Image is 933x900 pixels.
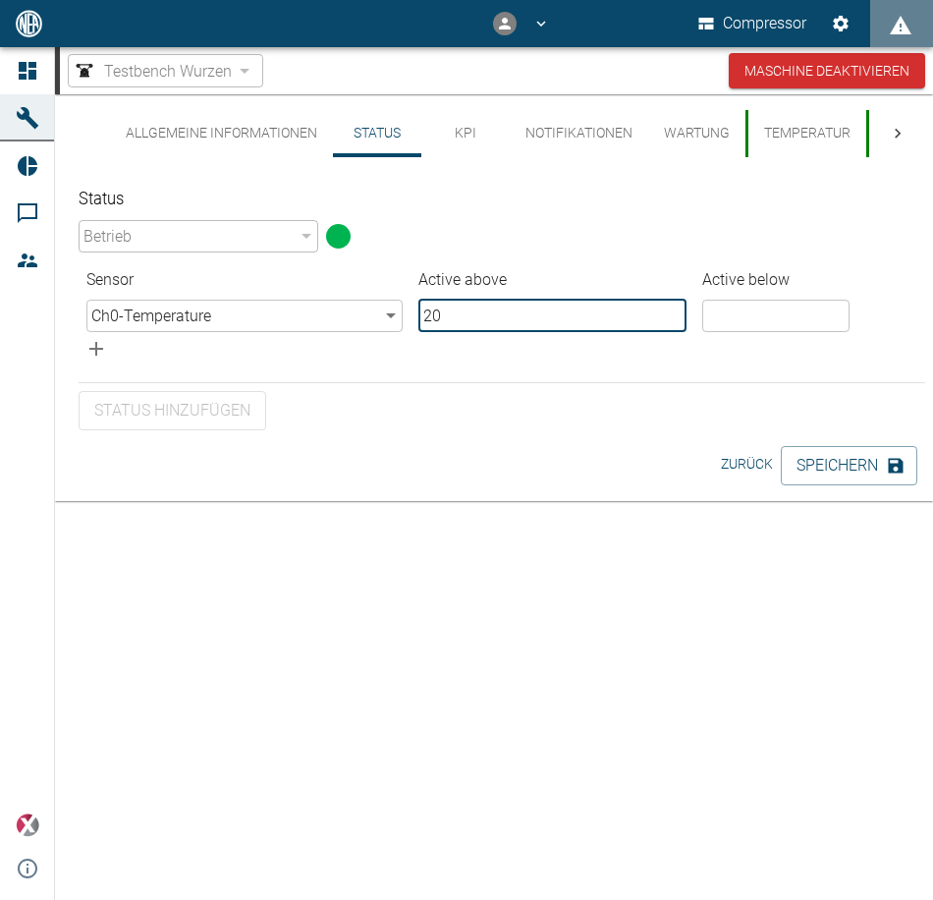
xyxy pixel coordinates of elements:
th: Active above [411,268,694,292]
div: Betrieb [79,220,318,253]
a: Testbench Wurzen [73,59,232,83]
button: Compressor [694,6,811,41]
label: Status [79,188,258,211]
button: Wartung [648,110,745,157]
button: Notifikationen [510,110,648,157]
div: Ch0 - Temperature [86,300,403,332]
div: Alle Status sind ausgewählt [71,383,266,430]
button: thomas.stein@neuman-esser.de [490,8,553,39]
span: Testbench Wurzen [104,60,232,83]
button: Zurück [713,446,781,482]
button: Speichern [781,446,917,485]
th: Active below [694,268,902,292]
button: Status [333,110,421,157]
th: Sensor [79,268,411,292]
button: Temperatur [745,110,866,157]
button: Einstellungen [823,6,858,41]
button: Maschine deaktivieren [729,53,925,89]
button: KPI [421,110,510,157]
button: Allgemeine Informationen [110,110,333,157]
img: Xplore Logo [16,814,39,837]
img: logo [14,10,44,36]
